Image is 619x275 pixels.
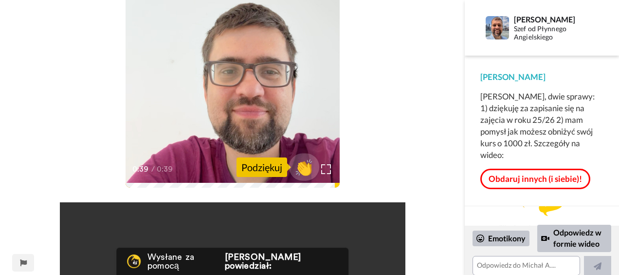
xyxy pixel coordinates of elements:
font: Obdaruj innych (i siebie)! [489,174,582,184]
div: [PERSON_NAME] [480,71,603,83]
div: [PERSON_NAME] [514,15,603,24]
font: Odpowiedz w formie wideo [553,227,607,250]
div: Szef od Płynnego Angielskiego [514,25,603,41]
div: [PERSON_NAME], dwie sprawy: 1) dziękuję za zapisanie się na zajęcia w roku 25/26 2) mam pomysł ja... [480,91,603,161]
div: Reply by Video [541,233,549,244]
a: Obdaruj innych (i siebie)! [480,169,590,189]
font: Wyślij odpowiedź [PERSON_NAME] [488,224,597,232]
img: Zdjęcie profilowe [486,16,509,39]
div: Wysłane za pomocą [147,253,221,270]
font: Podziękuj [241,160,282,174]
span: 👏 [289,157,319,177]
span: 0:39 [157,163,174,175]
font: Emotikony [488,233,526,244]
img: Bonjoro Logo [127,255,141,268]
span: / [151,163,155,175]
div: [PERSON_NAME] powiedział: [225,253,338,270]
span: 0:39 [132,163,149,175]
button: 👏 [289,153,319,180]
img: message.svg [521,196,564,216]
img: Full screen [321,164,331,174]
a: Bonjoro LogoWysłane za pomocą[PERSON_NAME] powiedział: [116,248,349,275]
